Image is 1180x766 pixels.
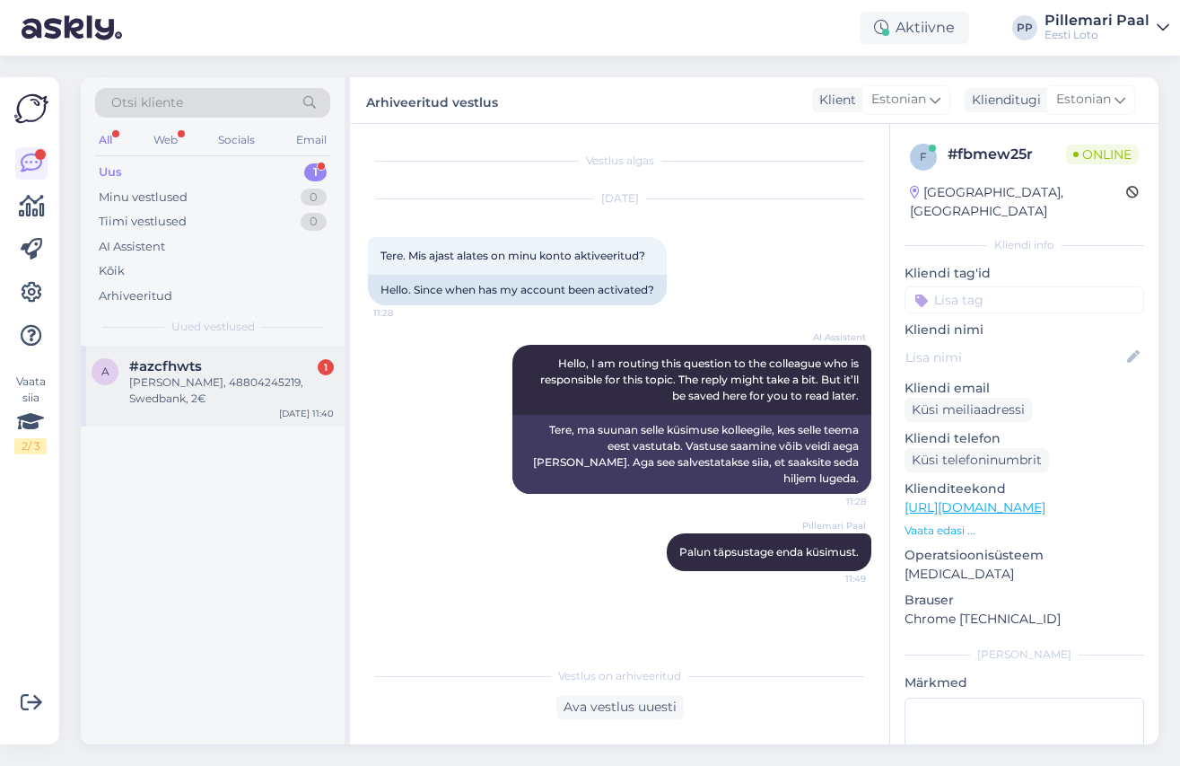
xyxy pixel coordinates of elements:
[1066,145,1139,164] span: Online
[101,365,109,378] span: a
[679,545,859,559] span: Palun täpsustage enda küsimust.
[905,674,1144,692] p: Märkmed
[871,90,926,110] span: Estonian
[318,359,334,375] div: 1
[279,407,334,420] div: [DATE] 11:40
[799,495,866,508] span: 11:28
[905,480,1144,498] p: Klienditeekond
[905,499,1045,515] a: [URL][DOMAIN_NAME]
[214,128,258,152] div: Socials
[905,237,1144,253] div: Kliendi info
[14,438,47,454] div: 2 / 3
[380,249,645,262] span: Tere. Mis ajast alates on minu konto aktiveeritud?
[905,546,1144,565] p: Operatsioonisüsteem
[910,183,1126,221] div: [GEOGRAPHIC_DATA], [GEOGRAPHIC_DATA]
[368,275,667,305] div: Hello. Since when has my account been activated?
[129,358,202,374] span: #azcfhwts
[301,213,327,231] div: 0
[304,163,327,181] div: 1
[1045,13,1169,42] a: Pillemari PaalEesti Loto
[905,429,1144,448] p: Kliendi telefon
[556,695,684,719] div: Ava vestlus uuesti
[293,128,330,152] div: Email
[812,91,856,110] div: Klient
[905,591,1144,610] p: Brauser
[373,306,441,320] span: 11:28
[1045,28,1149,42] div: Eesti Loto
[1045,13,1149,28] div: Pillemari Paal
[301,189,327,207] div: 0
[1012,15,1037,40] div: PP
[860,12,969,44] div: Aktiivne
[920,150,927,163] span: f
[905,286,1144,313] input: Lisa tag
[129,374,334,407] div: [PERSON_NAME], 48804245219, Swedbank, 2€
[799,330,866,344] span: AI Assistent
[905,448,1049,472] div: Küsi telefoninumbrit
[905,610,1144,629] p: Chrome [TECHNICAL_ID]
[150,128,181,152] div: Web
[95,128,116,152] div: All
[111,93,183,112] span: Otsi kliente
[905,647,1144,663] div: [PERSON_NAME]
[905,348,1123,367] input: Lisa nimi
[512,415,871,494] div: Tere, ma suunan selle küsimuse kolleegile, kes selle teema eest vastutab. Vastuse saamine võib ve...
[540,357,861,402] span: Hello, I am routing this question to the colleague who is responsible for this topic. The reply m...
[171,319,255,335] span: Uued vestlused
[368,153,871,169] div: Vestlus algas
[14,374,47,454] div: Vaata siia
[905,379,1144,398] p: Kliendi email
[799,519,866,533] span: Pillemari Paal
[99,213,187,231] div: Tiimi vestlused
[905,565,1144,584] p: [MEDICAL_DATA]
[99,287,172,305] div: Arhiveeritud
[99,238,165,256] div: AI Assistent
[368,190,871,207] div: [DATE]
[905,523,1144,539] p: Vaata edasi ...
[1056,90,1111,110] span: Estonian
[965,91,1041,110] div: Klienditugi
[366,88,498,112] label: Arhiveeritud vestlus
[905,398,1032,422] div: Küsi meiliaadressi
[14,92,48,126] img: Askly Logo
[799,572,866,586] span: 11:49
[905,264,1144,283] p: Kliendi tag'id
[558,668,681,684] span: Vestlus on arhiveeritud
[99,189,188,207] div: Minu vestlused
[948,144,1066,165] div: # fbmew25r
[99,262,125,280] div: Kõik
[99,163,122,181] div: Uus
[905,321,1144,339] p: Kliendi nimi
